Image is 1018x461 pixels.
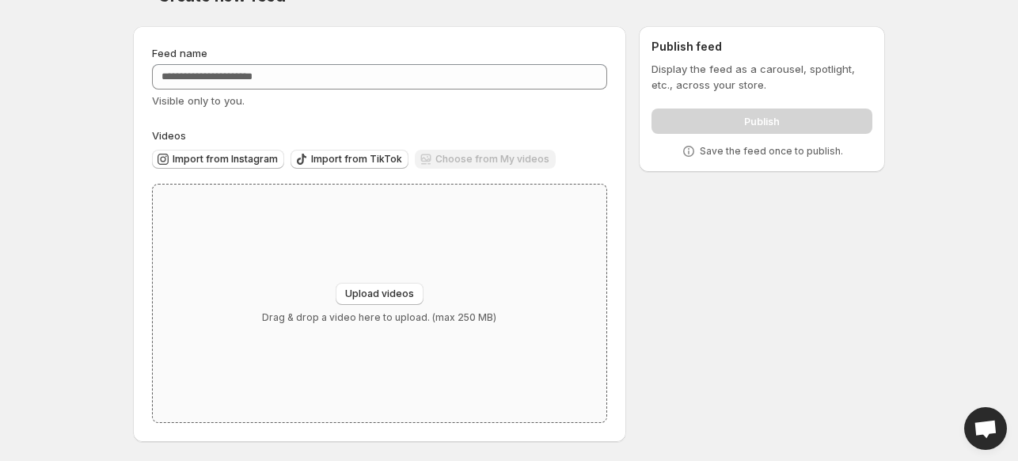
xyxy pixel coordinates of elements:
[152,94,245,107] span: Visible only to you.
[311,153,402,166] span: Import from TikTok
[152,129,186,142] span: Videos
[152,150,284,169] button: Import from Instagram
[173,153,278,166] span: Import from Instagram
[651,61,872,93] p: Display the feed as a carousel, spotlight, etc., across your store.
[700,145,843,158] p: Save the feed once to publish.
[651,39,872,55] h2: Publish feed
[262,311,496,324] p: Drag & drop a video here to upload. (max 250 MB)
[345,288,414,300] span: Upload videos
[291,150,408,169] button: Import from TikTok
[964,407,1007,450] div: Open chat
[152,47,207,59] span: Feed name
[336,283,424,305] button: Upload videos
